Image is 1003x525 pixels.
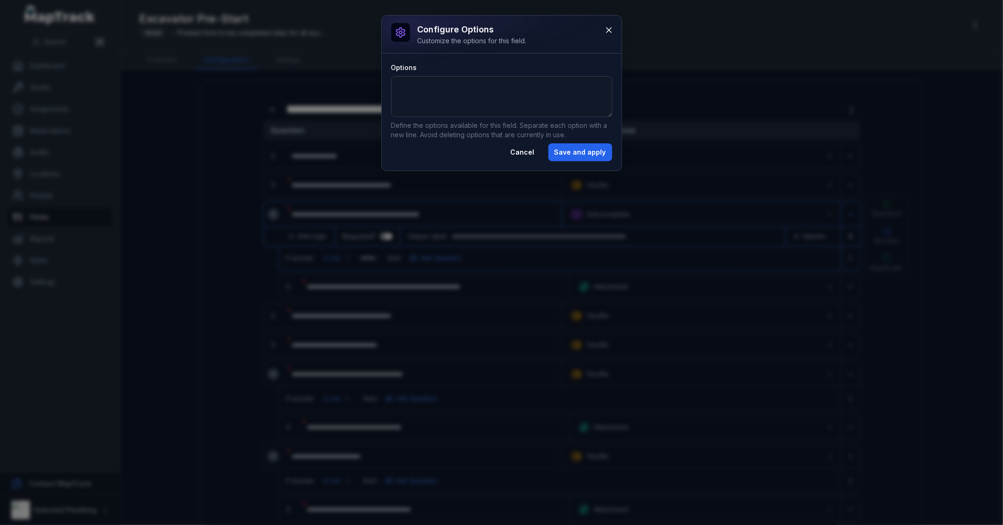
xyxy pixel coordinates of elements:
[548,143,612,161] button: Save and apply
[391,121,612,140] p: Define the options available for this field. Separate each option with a new line. Avoid deleting...
[418,36,527,46] div: Customize the options for this field.
[505,143,541,161] button: Cancel
[391,63,417,72] label: Options
[418,23,527,36] h3: Configure options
